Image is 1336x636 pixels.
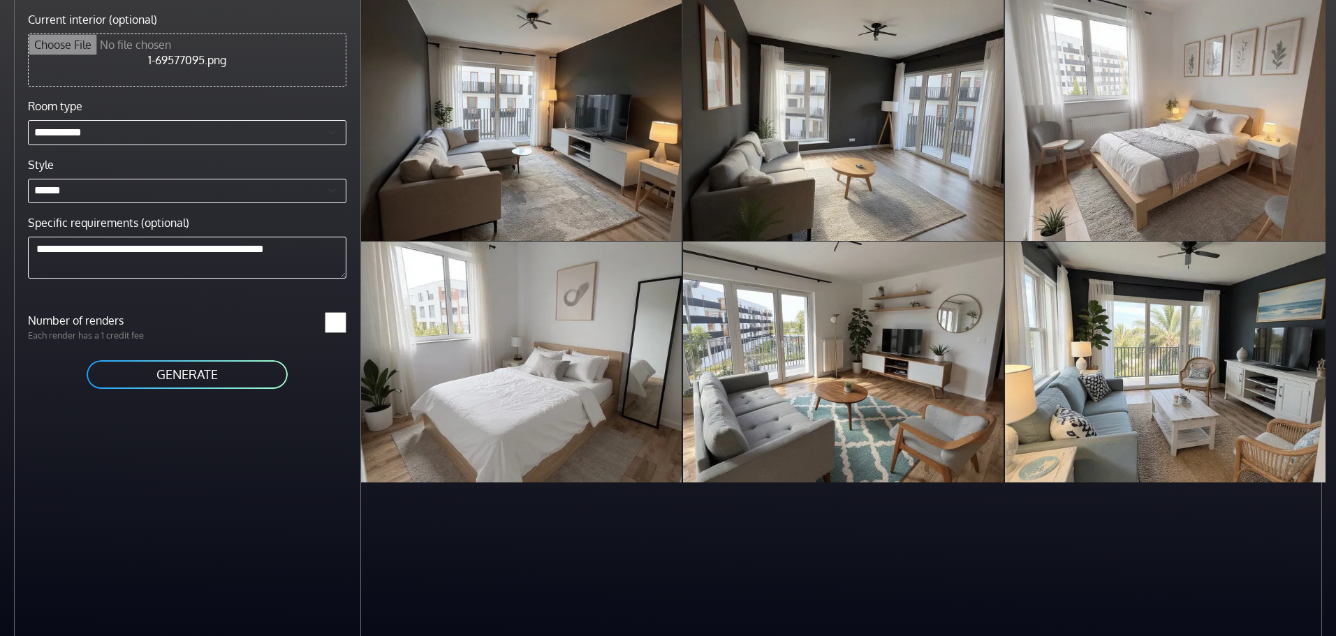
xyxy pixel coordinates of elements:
label: Number of renders [20,312,187,329]
label: Room type [28,98,82,114]
label: Current interior (optional) [28,11,157,28]
button: GENERATE [85,359,289,390]
label: Specific requirements (optional) [28,214,189,231]
p: Each render has a 1 credit fee [20,329,187,342]
label: Style [28,156,54,173]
